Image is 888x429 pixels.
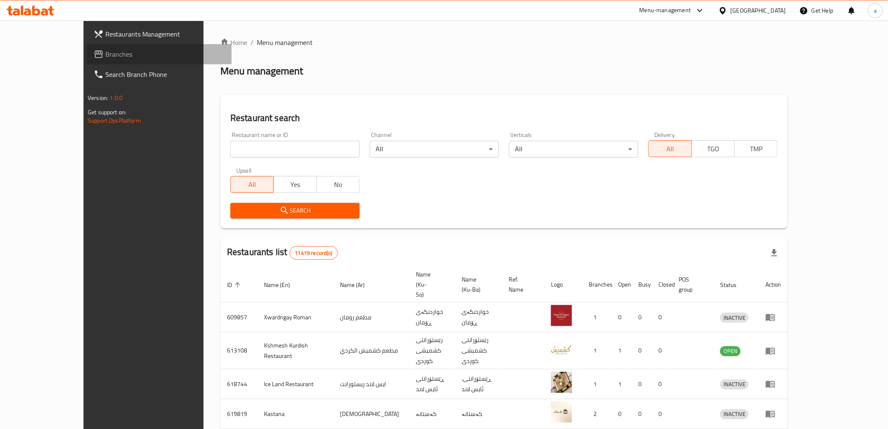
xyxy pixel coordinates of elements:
[720,346,741,356] span: OPEN
[455,399,502,429] td: کەستانە
[105,29,225,39] span: Restaurants Management
[720,280,747,290] span: Status
[316,176,360,193] button: No
[320,179,356,191] span: No
[110,92,123,103] span: 1.0.0
[333,332,409,369] td: مطعم كشميش الكردي
[462,274,492,295] span: Name (Ku-Ba)
[632,303,652,332] td: 0
[88,107,126,118] span: Get support on:
[551,305,572,326] img: Xwardngay Roman
[551,372,572,393] img: Ice Land Restaurant
[611,332,632,369] td: 1
[409,332,455,369] td: رێستۆرانتی کشمیشى كوردى
[264,280,301,290] span: Name (En)
[734,140,778,157] button: TMP
[220,332,257,369] td: 613108
[220,64,303,78] h2: Menu management
[582,332,611,369] td: 1
[220,37,247,47] a: Home
[632,332,652,369] td: 0
[509,274,534,295] span: Ref. Name
[105,69,225,79] span: Search Branch Phone
[582,267,611,303] th: Branches
[695,143,731,155] span: TGO
[416,269,445,300] span: Name (Ku-So)
[652,303,672,332] td: 0
[652,143,688,155] span: All
[611,399,632,429] td: 0
[692,140,735,157] button: TGO
[632,399,652,429] td: 0
[632,267,652,303] th: Busy
[640,5,691,16] div: Menu-management
[509,141,638,158] div: All
[257,37,313,47] span: Menu management
[230,112,778,124] h2: Restaurant search
[652,399,672,429] td: 0
[731,6,786,15] div: [GEOGRAPHIC_DATA]
[765,346,781,356] div: Menu
[874,6,877,15] span: a
[87,44,232,64] a: Branches
[652,267,672,303] th: Closed
[87,24,232,44] a: Restaurants Management
[455,303,502,332] td: خواردنگەی ڕۆمان
[765,379,781,389] div: Menu
[273,176,316,193] button: Yes
[251,37,253,47] li: /
[765,312,781,322] div: Menu
[333,369,409,399] td: ايس لاند ريستورانت
[720,313,749,323] span: INACTIVE
[290,249,337,257] span: 11419 record(s)
[230,141,360,158] input: Search for restaurant name or ID..
[764,243,784,263] div: Export file
[409,369,455,399] td: ڕێستۆرانتی ئایس لاند
[234,179,270,191] span: All
[88,92,108,103] span: Version:
[652,332,672,369] td: 0
[277,179,313,191] span: Yes
[87,64,232,84] a: Search Branch Phone
[220,399,257,429] td: 619819
[236,168,252,174] label: Upsell
[455,369,502,399] td: .ڕێستۆرانتی ئایس لاند
[220,369,257,399] td: 618744
[333,399,409,429] td: [DEMOGRAPHIC_DATA]
[333,303,409,332] td: مطعم رومان
[227,246,338,260] h2: Restaurants list
[105,49,225,59] span: Branches
[227,280,243,290] span: ID
[582,303,611,332] td: 1
[237,205,353,216] span: Search
[409,399,455,429] td: کەستانە
[611,369,632,399] td: 1
[257,332,333,369] td: Kshmesh Kurdish Restaurant
[759,267,788,303] th: Action
[551,339,572,360] img: Kshmesh Kurdish Restaurant
[544,267,582,303] th: Logo
[220,37,788,47] nav: breadcrumb
[720,409,749,419] span: INACTIVE
[611,267,632,303] th: Open
[611,303,632,332] td: 0
[654,132,675,138] label: Delivery
[409,303,455,332] td: خواردنگەی ڕۆمان
[455,332,502,369] td: رێستۆرانتی کشمیشى كوردى
[230,203,360,218] button: Search
[582,399,611,429] td: 2
[370,141,499,158] div: All
[257,399,333,429] td: Kastana
[551,402,572,423] img: Kastana
[257,369,333,399] td: Ice Land Restaurant
[765,409,781,419] div: Menu
[290,246,338,260] div: Total records count
[88,115,141,126] a: Support.OpsPlatform
[632,369,652,399] td: 0
[679,274,703,295] span: POS group
[648,140,692,157] button: All
[720,379,749,389] span: INACTIVE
